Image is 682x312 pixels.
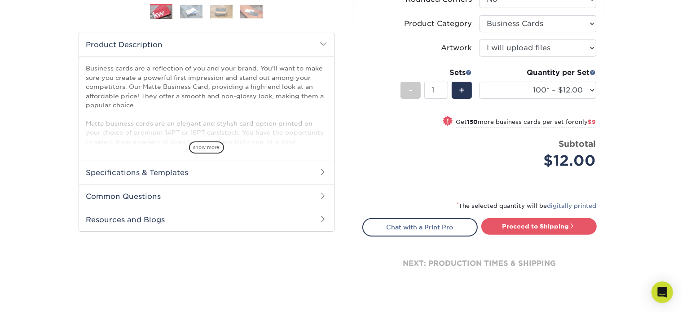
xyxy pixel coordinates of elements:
h2: Product Description [79,33,334,56]
small: Get more business cards per set for [456,119,596,127]
span: + [459,83,465,97]
img: Business Cards 03 [210,5,233,18]
img: Business Cards 02 [180,5,202,18]
a: digitally printed [547,202,597,209]
strong: 150 [467,119,478,125]
h2: Resources and Blogs [79,208,334,231]
h2: Specifications & Templates [79,161,334,184]
span: - [409,83,413,97]
div: Artwork [441,43,472,53]
a: Chat with a Print Pro [362,218,478,236]
div: Sets [400,67,472,78]
span: show more [189,141,224,154]
span: only [575,119,596,125]
img: Business Cards 01 [150,1,172,23]
span: ! [447,117,449,126]
div: Product Category [405,18,472,29]
iframe: Google Customer Reviews [2,285,76,309]
span: $9 [588,119,596,125]
strong: Subtotal [559,139,596,149]
div: Quantity per Set [480,67,596,78]
p: Business cards are a reflection of you and your brand. You'll want to make sure you create a powe... [86,64,327,192]
div: next: production times & shipping [362,237,597,290]
small: The selected quantity will be [457,202,597,209]
div: Open Intercom Messenger [651,281,673,303]
h2: Common Questions [79,185,334,208]
div: $12.00 [486,150,596,171]
img: Business Cards 04 [240,5,263,18]
a: Proceed to Shipping [481,218,597,234]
